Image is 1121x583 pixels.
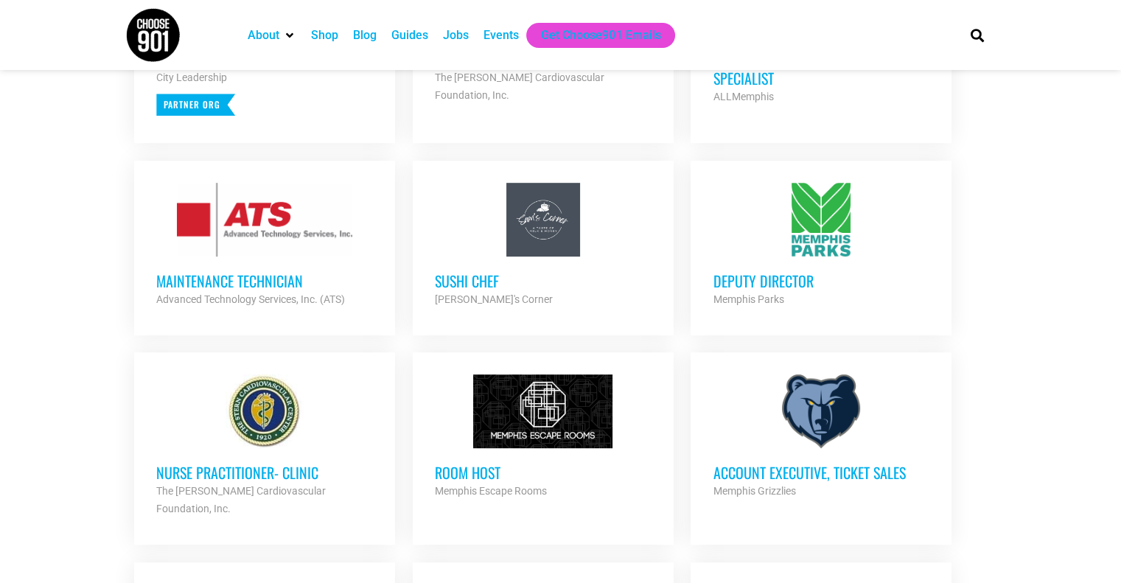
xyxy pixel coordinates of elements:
[713,293,783,305] strong: Memphis Parks
[311,27,338,44] a: Shop
[248,27,279,44] a: About
[240,23,304,48] div: About
[156,463,373,482] h3: Nurse Practitioner- Clinic
[435,485,547,497] strong: Memphis Escape Rooms
[156,271,373,290] h3: Maintenance Technician
[713,271,929,290] h3: Deputy Director
[435,271,652,290] h3: Sushi Chef
[691,161,951,330] a: Deputy Director Memphis Parks
[713,485,795,497] strong: Memphis Grizzlies
[156,71,227,83] strong: City Leadership
[965,23,989,47] div: Search
[713,463,929,482] h3: Account Executive, Ticket Sales
[443,27,469,44] a: Jobs
[483,27,519,44] a: Events
[240,23,945,48] nav: Main nav
[541,27,660,44] a: Get Choose901 Emails
[156,485,326,514] strong: The [PERSON_NAME] Cardiovascular Foundation, Inc.
[134,352,395,540] a: Nurse Practitioner- Clinic The [PERSON_NAME] Cardiovascular Foundation, Inc.
[391,27,428,44] a: Guides
[413,352,674,522] a: Room Host Memphis Escape Rooms
[713,91,773,102] strong: ALLMemphis
[691,352,951,522] a: Account Executive, Ticket Sales Memphis Grizzlies
[413,161,674,330] a: Sushi Chef [PERSON_NAME]'s Corner
[435,293,553,305] strong: [PERSON_NAME]'s Corner
[435,463,652,482] h3: Room Host
[353,27,377,44] a: Blog
[134,161,395,330] a: Maintenance Technician Advanced Technology Services, Inc. (ATS)
[156,293,345,305] strong: Advanced Technology Services, Inc. (ATS)
[435,71,604,101] strong: The [PERSON_NAME] Cardiovascular Foundation, Inc.
[156,94,235,116] p: Partner Org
